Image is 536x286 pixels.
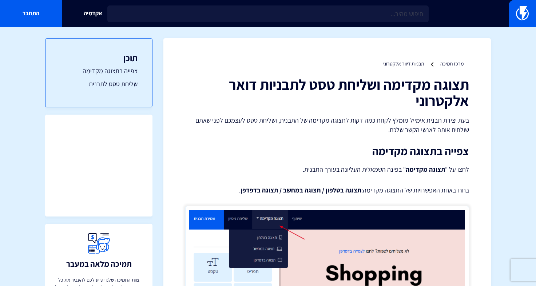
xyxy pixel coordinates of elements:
[185,76,469,108] h1: תצוגה מקדימה ושליחת טסט לתבניות דואר אלקטרוני
[60,53,138,63] h3: תוכן
[383,60,424,67] a: תבניות דיוור אלקטרוני
[406,165,428,174] strong: מקדימה
[60,66,138,76] a: צפייה בתצוגה מקדימה
[185,164,469,175] p: לחצו על " " בפינה השמאלית העליונה בעורך התבנית.
[107,5,429,22] input: חיפוש מהיר...
[440,60,464,67] a: מרכז תמיכה
[241,186,361,194] strong: תצוגה בטלפון / תצוגה במחשב / תצוגה בדפדפן
[185,116,469,134] p: בעת יצירת תבנית אימייל מומלץ לקחת כמה דקות לתצוגה מקדימה של התבנית, ושליחת טסט לעצמכם לפני שאתם ש...
[60,79,138,89] a: שליחת טסט לתבנית
[66,259,132,268] h3: תמיכה מלאה במעבר
[429,165,445,174] strong: תצוגה
[185,145,469,157] h2: צפייה בתצוגה מקדימה
[185,186,469,195] p: בחרו באחת האפשרויות של התצוגה מקדימה: .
